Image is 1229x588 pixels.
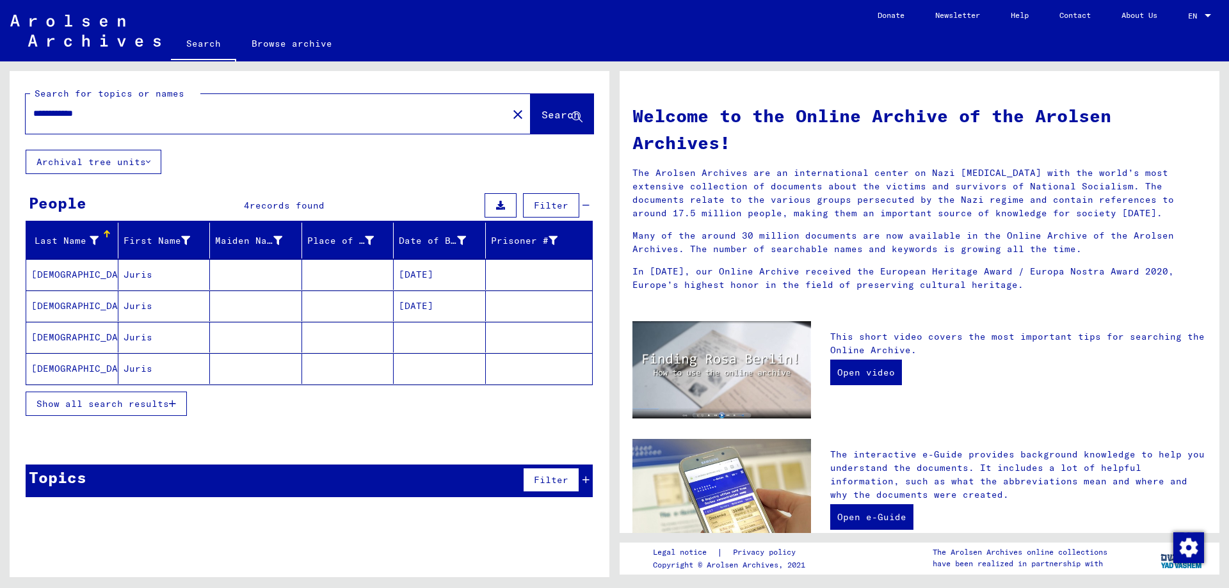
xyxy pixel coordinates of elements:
[215,234,282,248] div: Maiden Name
[31,234,99,248] div: Last Name
[399,230,485,251] div: Date of Birth
[26,150,161,174] button: Archival tree units
[118,259,211,290] mat-cell: Juris
[394,290,486,321] mat-cell: [DATE]
[632,321,811,418] img: video.jpg
[26,353,118,384] mat-cell: [DEMOGRAPHIC_DATA]
[26,223,118,258] mat-header-cell: Last Name
[531,94,593,134] button: Search
[486,223,593,258] mat-header-cell: Prisoner #
[1173,532,1204,563] img: Zustimmung ändern
[26,322,118,353] mat-cell: [DEMOGRAPHIC_DATA]
[632,229,1207,256] p: Many of the around 30 million documents are now available in the Online Archive of the Arolsen Ar...
[36,398,169,409] span: Show all search results
[510,107,526,122] mat-icon: close
[523,193,579,218] button: Filter
[250,200,325,211] span: records found
[653,559,811,571] p: Copyright © Arolsen Archives, 2021
[35,88,184,99] mat-label: Search for topics or names
[542,108,580,121] span: Search
[632,265,1207,292] p: In [DATE], our Online Archive received the European Heritage Award / Europa Nostra Award 2020, Eu...
[302,223,394,258] mat-header-cell: Place of Birth
[394,223,486,258] mat-header-cell: Date of Birth
[10,15,161,47] img: Arolsen_neg.svg
[933,558,1107,569] p: have been realized in partnership with
[171,28,236,61] a: Search
[31,230,118,251] div: Last Name
[653,546,717,559] a: Legal notice
[505,101,531,127] button: Clear
[534,200,568,211] span: Filter
[399,234,466,248] div: Date of Birth
[210,223,302,258] mat-header-cell: Maiden Name
[124,234,191,248] div: First Name
[933,546,1107,558] p: The Arolsen Archives online collections
[244,200,250,211] span: 4
[307,234,374,248] div: Place of Birth
[29,191,86,214] div: People
[830,448,1207,502] p: The interactive e-Guide provides background knowledge to help you understand the documents. It in...
[523,468,579,492] button: Filter
[124,230,210,251] div: First Name
[394,259,486,290] mat-cell: [DATE]
[830,330,1207,357] p: This short video covers the most important tips for searching the Online Archive.
[26,392,187,416] button: Show all search results
[215,230,301,251] div: Maiden Name
[1173,532,1203,562] div: Zustimmung ändern
[830,360,902,385] a: Open video
[26,259,118,290] mat-cell: [DEMOGRAPHIC_DATA]
[632,166,1207,220] p: The Arolsen Archives are an international center on Nazi [MEDICAL_DATA] with the world’s most ext...
[632,102,1207,156] h1: Welcome to the Online Archive of the Arolsen Archives!
[29,466,86,489] div: Topics
[236,28,348,59] a: Browse archive
[653,546,811,559] div: |
[26,290,118,321] mat-cell: [DEMOGRAPHIC_DATA]
[118,322,211,353] mat-cell: Juris
[632,439,811,558] img: eguide.jpg
[1188,11,1197,20] mat-select-trigger: EN
[723,546,811,559] a: Privacy policy
[491,230,577,251] div: Prisoner #
[118,223,211,258] mat-header-cell: First Name
[830,504,913,530] a: Open e-Guide
[118,290,211,321] mat-cell: Juris
[534,474,568,486] span: Filter
[491,234,558,248] div: Prisoner #
[1158,542,1206,574] img: yv_logo.png
[118,353,211,384] mat-cell: Juris
[307,230,394,251] div: Place of Birth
